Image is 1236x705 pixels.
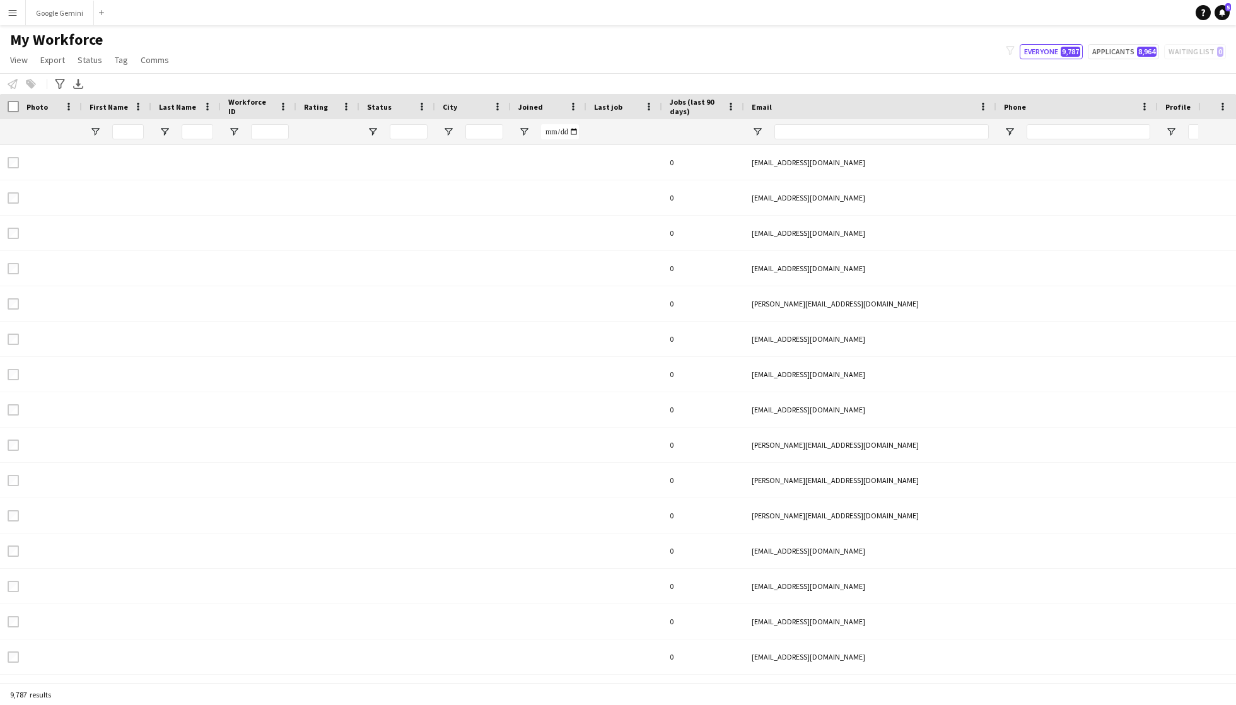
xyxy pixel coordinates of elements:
[662,569,744,603] div: 0
[1225,3,1231,11] span: 5
[744,604,996,639] div: [EMAIL_ADDRESS][DOMAIN_NAME]
[8,369,19,380] input: Row Selection is disabled for this row (unchecked)
[662,286,744,321] div: 0
[518,126,530,137] button: Open Filter Menu
[662,498,744,533] div: 0
[744,463,996,498] div: [PERSON_NAME][EMAIL_ADDRESS][DOMAIN_NAME]
[8,510,19,521] input: Row Selection is disabled for this row (unchecked)
[744,216,996,250] div: [EMAIL_ADDRESS][DOMAIN_NAME]
[744,498,996,533] div: [PERSON_NAME][EMAIL_ADDRESS][DOMAIN_NAME]
[304,102,328,112] span: Rating
[541,124,579,139] input: Joined Filter Input
[8,263,19,274] input: Row Selection is disabled for this row (unchecked)
[159,126,170,137] button: Open Filter Menu
[136,52,174,68] a: Comms
[8,581,19,592] input: Row Selection is disabled for this row (unchecked)
[744,569,996,603] div: [EMAIL_ADDRESS][DOMAIN_NAME]
[26,102,48,112] span: Photo
[662,322,744,356] div: 0
[8,545,19,557] input: Row Selection is disabled for this row (unchecked)
[8,334,19,345] input: Row Selection is disabled for this row (unchecked)
[1165,102,1191,112] span: Profile
[8,228,19,239] input: Row Selection is disabled for this row (unchecked)
[443,126,454,137] button: Open Filter Menu
[52,76,67,91] app-action-btn: Advanced filters
[662,357,744,392] div: 0
[744,180,996,215] div: [EMAIL_ADDRESS][DOMAIN_NAME]
[662,428,744,462] div: 0
[744,251,996,286] div: [EMAIL_ADDRESS][DOMAIN_NAME]
[670,97,721,116] span: Jobs (last 90 days)
[662,392,744,427] div: 0
[744,428,996,462] div: [PERSON_NAME][EMAIL_ADDRESS][DOMAIN_NAME]
[1004,126,1015,137] button: Open Filter Menu
[662,145,744,180] div: 0
[518,102,543,112] span: Joined
[662,639,744,674] div: 0
[1061,47,1080,57] span: 9,787
[182,124,213,139] input: Last Name Filter Input
[8,440,19,451] input: Row Selection is disabled for this row (unchecked)
[112,124,144,139] input: First Name Filter Input
[228,126,240,137] button: Open Filter Menu
[159,102,196,112] span: Last Name
[443,102,457,112] span: City
[774,124,989,139] input: Email Filter Input
[744,357,996,392] div: [EMAIL_ADDRESS][DOMAIN_NAME]
[90,126,101,137] button: Open Filter Menu
[662,251,744,286] div: 0
[115,54,128,66] span: Tag
[744,145,996,180] div: [EMAIL_ADDRESS][DOMAIN_NAME]
[26,1,94,25] button: Google Gemini
[662,180,744,215] div: 0
[8,616,19,627] input: Row Selection is disabled for this row (unchecked)
[8,192,19,204] input: Row Selection is disabled for this row (unchecked)
[465,124,503,139] input: City Filter Input
[390,124,428,139] input: Status Filter Input
[228,97,274,116] span: Workforce ID
[1004,102,1026,112] span: Phone
[10,54,28,66] span: View
[8,157,19,168] input: Row Selection is disabled for this row (unchecked)
[594,102,622,112] span: Last job
[662,216,744,250] div: 0
[752,102,772,112] span: Email
[1137,47,1157,57] span: 8,964
[744,639,996,674] div: [EMAIL_ADDRESS][DOMAIN_NAME]
[90,102,128,112] span: First Name
[662,604,744,639] div: 0
[367,126,378,137] button: Open Filter Menu
[662,463,744,498] div: 0
[8,404,19,416] input: Row Selection is disabled for this row (unchecked)
[1165,126,1177,137] button: Open Filter Menu
[8,651,19,663] input: Row Selection is disabled for this row (unchecked)
[752,126,763,137] button: Open Filter Menu
[1215,5,1230,20] a: 5
[8,475,19,486] input: Row Selection is disabled for this row (unchecked)
[662,533,744,568] div: 0
[1088,44,1159,59] button: Applicants8,964
[5,52,33,68] a: View
[40,54,65,66] span: Export
[8,298,19,310] input: Row Selection is disabled for this row (unchecked)
[1188,124,1231,139] input: Profile Filter Input
[744,286,996,321] div: [PERSON_NAME][EMAIL_ADDRESS][DOMAIN_NAME]
[71,76,86,91] app-action-btn: Export XLSX
[10,30,103,49] span: My Workforce
[367,102,392,112] span: Status
[1020,44,1083,59] button: Everyone9,787
[35,52,70,68] a: Export
[73,52,107,68] a: Status
[1027,124,1150,139] input: Phone Filter Input
[744,533,996,568] div: [EMAIL_ADDRESS][DOMAIN_NAME]
[251,124,289,139] input: Workforce ID Filter Input
[78,54,102,66] span: Status
[744,322,996,356] div: [EMAIL_ADDRESS][DOMAIN_NAME]
[141,54,169,66] span: Comms
[110,52,133,68] a: Tag
[744,392,996,427] div: [EMAIL_ADDRESS][DOMAIN_NAME]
